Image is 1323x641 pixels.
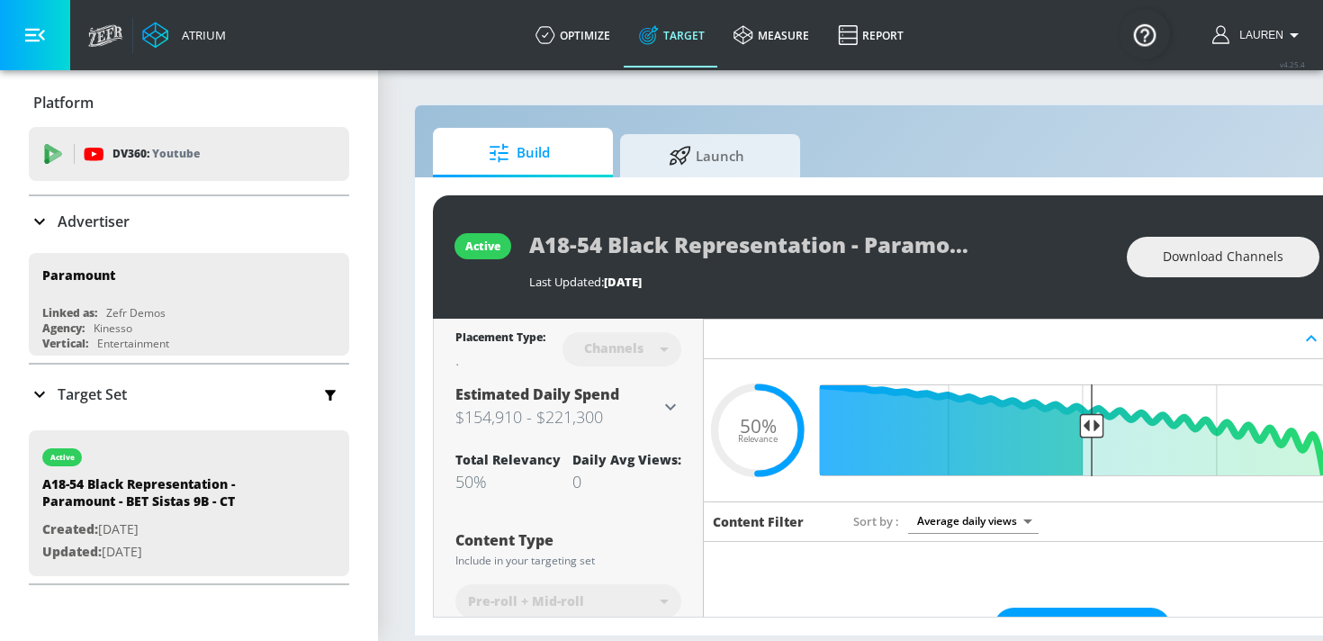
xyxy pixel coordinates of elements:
span: Created: [42,520,98,537]
div: Entertainment [97,336,169,351]
p: Advertiser [58,212,130,231]
span: login as: lauren.bacher@zefr.com [1232,29,1283,41]
h3: $154,910 - $221,300 [455,404,660,429]
div: Paramount [42,266,115,284]
a: Report [823,3,918,68]
span: Sort by [853,513,899,529]
p: DV360: [112,144,200,164]
a: Target [625,3,719,68]
div: Last Updated: [529,274,1109,290]
div: Include in your targeting set [455,555,681,566]
div: A18-54 Black Representation - Paramount - BET Sistas 9B - CT [42,475,294,519]
div: Channels [575,340,652,356]
div: active [465,239,500,254]
div: Advertiser [29,196,349,247]
div: Vertical: [42,336,88,351]
div: Zefr Demos [106,305,166,320]
div: Placement Type: [455,330,545,348]
div: activeA18-54 Black Representation - Paramount - BET Sistas 9B - CTCreated:[DATE]Updated:[DATE] [29,430,349,576]
div: active [50,453,75,462]
button: Lauren [1212,24,1305,46]
span: Launch [638,134,775,177]
p: Target Set [58,384,127,404]
span: Download Channels [1163,246,1283,268]
div: Atrium [175,27,226,43]
a: optimize [521,3,625,68]
span: 50% [740,416,777,435]
div: Target Set [29,365,349,424]
button: Download Channels [1127,237,1319,277]
a: Atrium [142,22,226,49]
span: [DATE] [604,274,642,290]
span: Updated: [42,543,102,560]
span: Relevance [738,435,778,444]
div: Average daily views [908,509,1039,533]
div: ParamountLinked as:Zefr DemosAgency:KinessoVertical:Entertainment [29,253,349,356]
button: Open Resource Center [1120,9,1170,59]
div: Linked as: [42,305,97,320]
div: Estimated Daily Spend$154,910 - $221,300 [455,384,681,429]
div: Platform [29,77,349,128]
p: [DATE] [42,541,294,564]
div: Total Relevancy [455,451,561,468]
span: Build [451,131,588,175]
div: Daily Avg Views: [572,451,681,468]
p: Youtube [152,144,200,163]
div: 0 [572,471,681,492]
div: DV360: Youtube [29,127,349,181]
p: [DATE] [42,519,294,541]
h6: Content Filter [713,513,804,530]
a: measure [719,3,823,68]
div: Content Type [455,533,681,547]
span: Pre-roll + Mid-roll [468,592,584,610]
div: 50% [455,471,561,492]
span: v 4.25.4 [1280,59,1305,69]
div: Agency: [42,320,85,336]
div: Kinesso [94,320,132,336]
p: Platform [33,93,94,113]
span: Estimated Daily Spend [455,384,619,404]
